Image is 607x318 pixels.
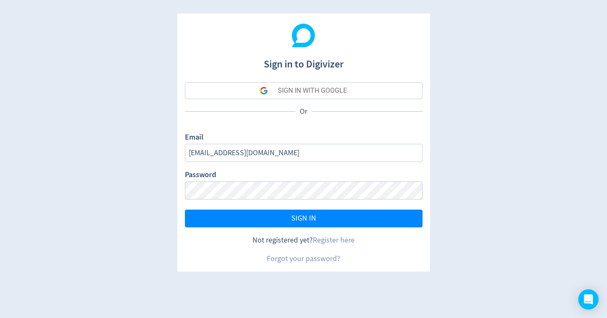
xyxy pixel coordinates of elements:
div: Open Intercom Messenger [578,289,599,310]
p: Or [295,106,312,117]
img: Digivizer Logo [292,24,315,47]
span: SIGN IN [291,215,316,222]
div: Not registered yet? [185,235,423,245]
label: Password [185,170,216,181]
button: SIGN IN [185,210,423,227]
a: Forgot your password? [267,254,340,264]
label: Email [185,132,203,144]
a: Register here [313,235,355,245]
div: SIGN IN WITH GOOGLE [278,82,347,99]
button: SIGN IN WITH GOOGLE [185,82,423,99]
h1: Sign in to Digivizer [185,50,423,72]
